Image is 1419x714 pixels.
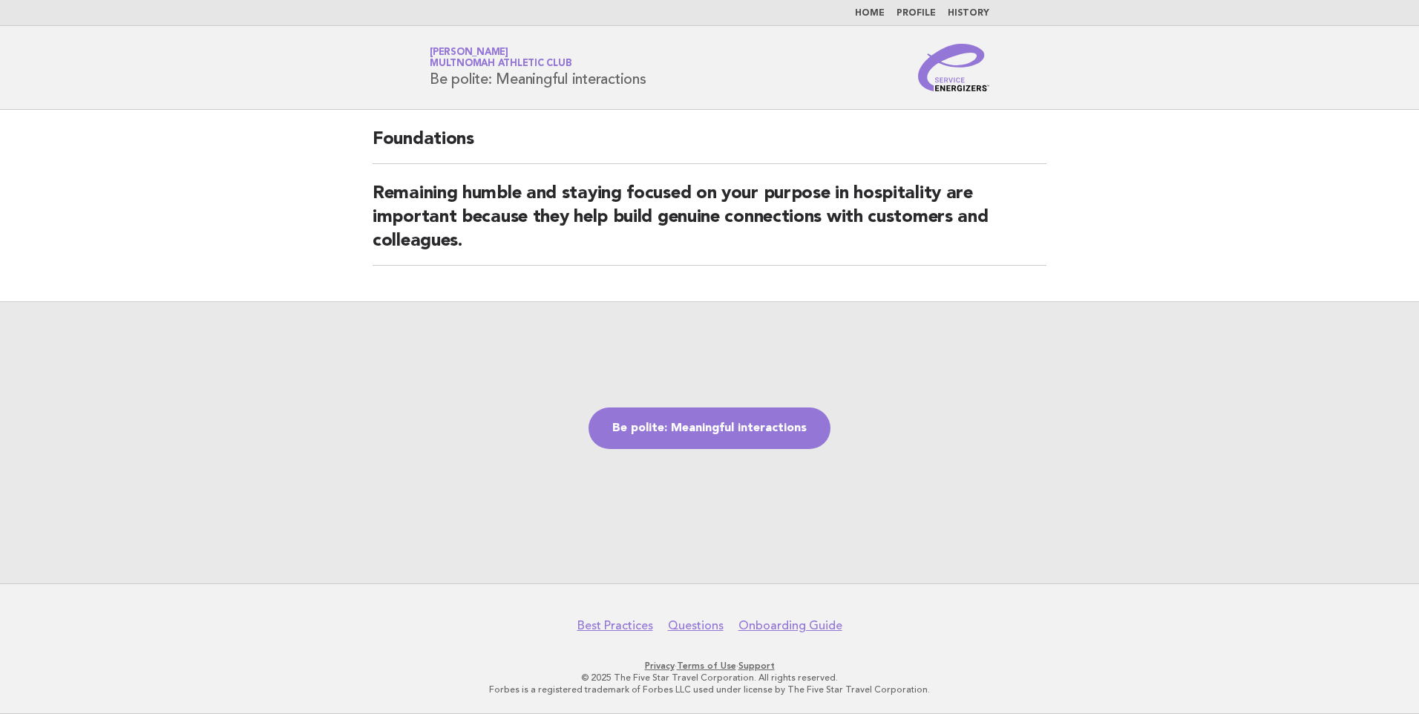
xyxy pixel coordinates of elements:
[430,59,571,69] span: Multnomah Athletic Club
[589,407,830,449] a: Be polite: Meaningful interactions
[373,182,1046,266] h2: Remaining humble and staying focused on your purpose in hospitality are important because they he...
[430,48,646,87] h1: Be polite: Meaningful interactions
[738,618,842,633] a: Onboarding Guide
[373,128,1046,164] h2: Foundations
[255,672,1164,684] p: © 2025 The Five Star Travel Corporation. All rights reserved.
[668,618,724,633] a: Questions
[255,660,1164,672] p: · ·
[855,9,885,18] a: Home
[677,661,736,671] a: Terms of Use
[948,9,989,18] a: History
[577,618,653,633] a: Best Practices
[430,48,571,68] a: [PERSON_NAME]Multnomah Athletic Club
[918,44,989,91] img: Service Energizers
[645,661,675,671] a: Privacy
[897,9,936,18] a: Profile
[255,684,1164,695] p: Forbes is a registered trademark of Forbes LLC used under license by The Five Star Travel Corpora...
[738,661,775,671] a: Support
